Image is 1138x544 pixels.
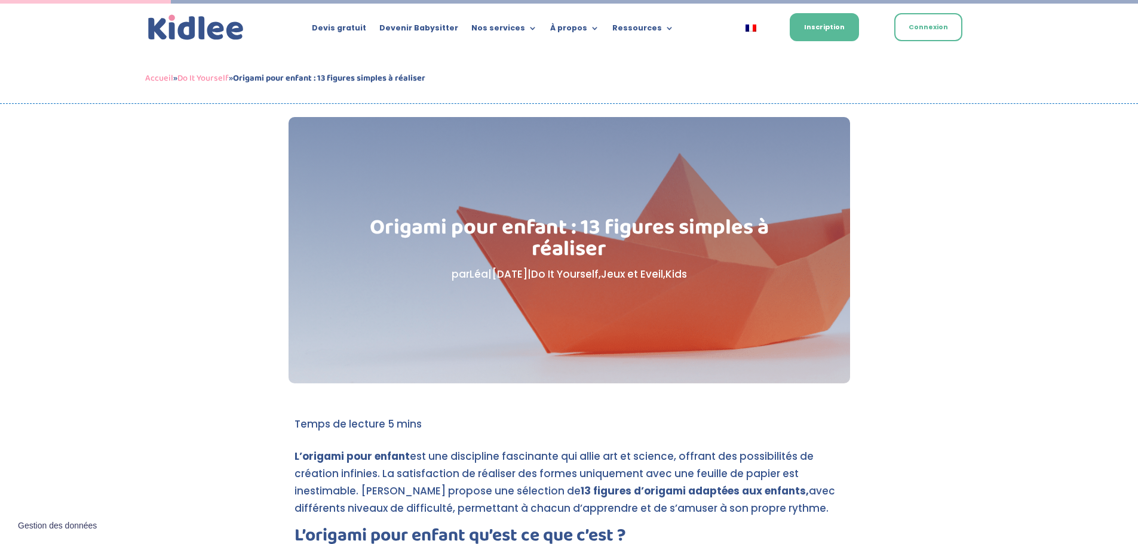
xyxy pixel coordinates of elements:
a: Kids [665,267,687,281]
strong: L’origami pour enfant [295,449,410,463]
button: Gestion des données [11,514,104,539]
h1: Origami pour enfant : 13 figures simples à réaliser [348,217,790,266]
p: par | | , , [348,266,790,283]
p: est une discipline fascinante qui allie art et science, offrant des possibilités de création infi... [295,448,844,527]
span: [DATE] [492,267,527,281]
span: Gestion des données [18,521,97,531]
a: Do It Yourself [531,267,599,281]
a: Léa [470,267,488,281]
a: Jeux et Eveil [601,267,663,281]
strong: 13 figures d’origami adaptées aux enfants, [581,484,809,498]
